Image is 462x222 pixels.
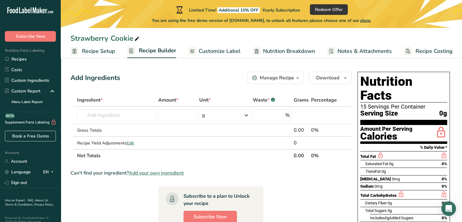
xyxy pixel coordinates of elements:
[360,132,412,141] div: Calories
[247,72,304,84] button: Manage Recipe
[442,161,447,166] span: 0%
[43,168,56,176] div: EN
[442,184,447,189] span: 0%
[70,169,351,177] div: Can't find your ingredient?
[188,44,241,58] a: Customize Label
[294,96,309,104] span: Grams
[260,74,294,82] div: Manage Recipe
[262,7,300,13] span: Yearly Subscription
[360,18,371,23] span: plans
[327,44,392,58] a: Notes & Attachments
[202,112,205,119] div: g
[70,73,120,83] div: Add Ingredients
[360,154,376,159] span: Total Fat
[77,109,156,121] input: Add Ingredient
[82,47,115,55] span: Recipe Setup
[316,74,339,82] span: Download
[77,127,156,134] div: Gross Totals
[5,113,15,118] div: BETA
[370,216,413,220] span: Includes Added Sugars
[199,96,210,104] span: Unit
[442,177,447,181] span: 0%
[127,44,176,58] a: Recipe Builder
[441,201,456,216] div: Open Intercom Messenger
[70,33,141,44] div: Strawberry Cookie
[365,161,388,166] span: Saturated Fat
[311,96,337,104] span: Percentage
[360,193,397,198] span: Total Carbohydrates
[310,149,338,162] th: 0%
[127,140,134,146] span: Edit
[139,47,176,55] span: Recipe Builder
[175,6,300,13] div: Limited Time!
[199,47,241,55] span: Customize Label
[315,6,343,13] span: Redeem Offer
[16,33,45,40] span: Subscribe Now
[360,110,398,117] span: Serving Size
[311,127,337,134] div: 0%
[129,169,184,177] span: Add your own ingredient
[5,198,26,203] a: Hire an Expert .
[5,167,31,177] a: Language
[310,4,348,15] button: Redeem Offer
[28,198,35,203] a: FAQ .
[70,44,115,58] a: Recipe Setup
[294,127,309,134] div: 0.00
[360,75,447,102] h1: Nutrition Facts
[389,161,393,166] span: 0g
[365,201,387,205] span: Dietary Fiber
[365,208,387,213] span: Total Sugars
[5,31,56,42] button: Subscribe Now
[385,216,389,220] span: 0g
[360,104,447,110] div: 15 Servings Per Container
[5,198,48,207] a: About Us .
[293,149,310,162] th: 0.00
[263,47,315,55] span: Nutrition Breakdown
[382,169,386,174] span: 0g
[193,213,227,220] span: Subscribe Now
[375,184,382,189] span: 0mg
[77,96,103,104] span: Ingredient
[388,208,392,213] span: 0g
[5,131,56,141] a: Book a Free Demo
[294,139,309,147] div: 0
[365,169,375,174] i: Trans
[158,96,178,104] span: Amount
[439,110,447,117] span: 0g
[253,96,275,104] div: Waste
[392,177,400,181] span: 0mg
[34,203,53,207] a: Privacy Policy
[152,17,371,24] span: You are using the free demo version of [DOMAIN_NAME], to unlock all features please choose one of...
[5,88,40,94] div: Custom Report
[76,149,293,162] th: Net Totals
[365,169,381,174] span: Fat
[388,201,392,205] span: 0g
[360,184,374,189] span: Sodium
[442,216,447,220] span: 0%
[337,47,392,55] span: Notes & Attachments
[253,44,315,58] a: Nutrition Breakdown
[217,7,260,13] span: Additional 15% OFF
[183,193,251,207] div: Subscribe to a plan to Unlock your recipe
[360,177,391,181] span: [MEDICAL_DATA]
[5,203,34,207] a: Terms & Conditions .
[360,126,412,132] div: Amount Per Serving
[416,47,453,55] span: Recipe Costing
[360,144,447,151] section: % Daily Value *
[77,140,156,146] div: Recipe Yield Adjustments
[442,201,447,205] span: 0%
[404,44,453,58] a: Recipe Costing
[309,72,351,84] button: Download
